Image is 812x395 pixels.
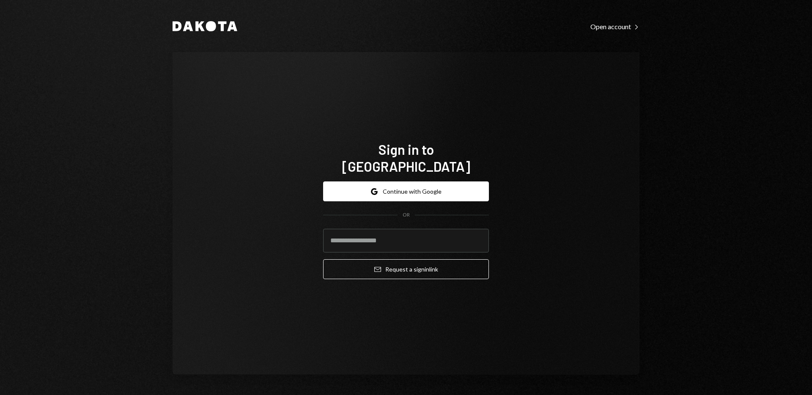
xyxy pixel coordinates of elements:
div: OR [403,211,410,219]
button: Continue with Google [323,181,489,201]
a: Open account [590,22,639,31]
h1: Sign in to [GEOGRAPHIC_DATA] [323,141,489,175]
button: Request a signinlink [323,259,489,279]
